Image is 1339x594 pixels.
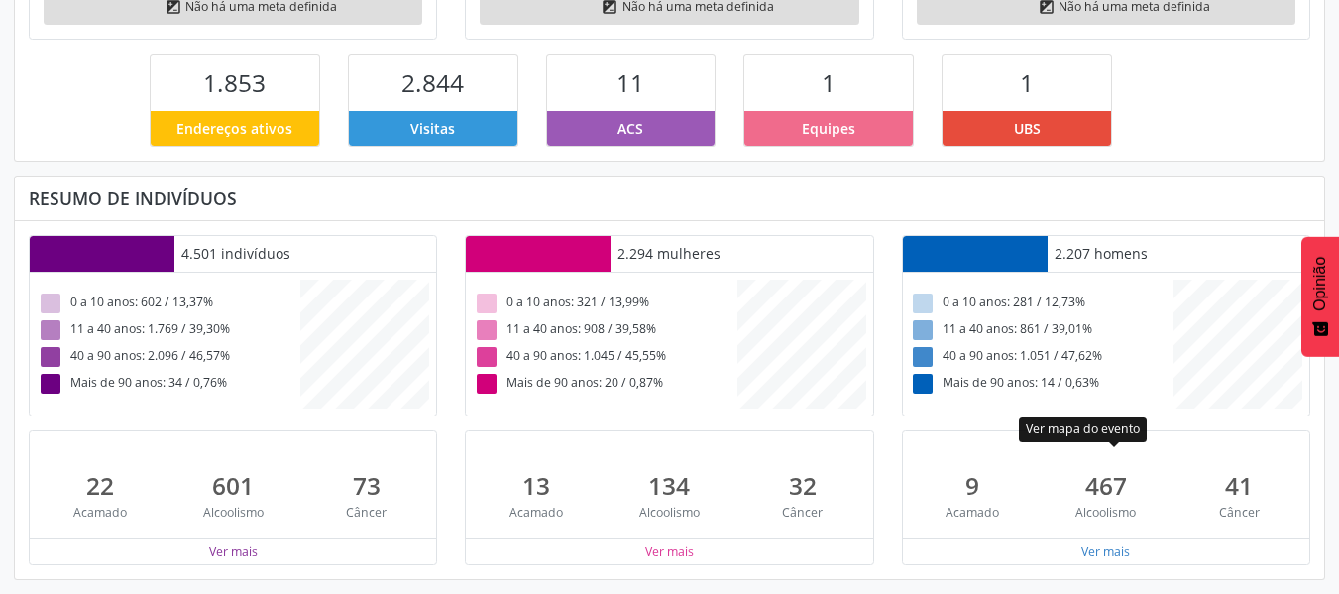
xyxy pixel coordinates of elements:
font: Ver mais [1081,543,1130,560]
font: Câncer [782,504,823,521]
font: 134 [648,469,690,502]
font: 1 [822,66,836,99]
font: 2.294 mulheres [617,244,721,263]
font: lugar [500,448,589,466]
font: pessoa [910,243,1041,265]
font: 0 a 10 anos: 602 / 13,37% [70,294,213,310]
font: Acamado [73,504,127,521]
font: lugar [633,448,723,466]
font: 40 a 90 anos: 2.096 / 46,57% [70,347,230,364]
font: 2.207 homens [1055,244,1148,263]
font: 0 a 10 anos: 321 / 13,99% [506,294,649,310]
font: ACS [617,119,643,138]
font: 467 [1085,469,1127,502]
button: Ver mais [208,541,259,562]
font: Mais de 90 anos: 20 / 0,87% [506,374,663,391]
font: 11 a 40 anos: 861 / 39,01% [943,320,1092,337]
font: Resumo de indivíduos [29,186,237,210]
font: 1 [1020,66,1034,99]
font: 40 a 90 anos: 1.045 / 45,55% [506,347,666,364]
font: 4.501 indivíduos [181,244,290,263]
font: Câncer [346,504,387,521]
font: Alcoolismo [203,504,264,521]
font: Visitas [410,119,455,138]
font: Ver mais [645,543,694,560]
font: Mais de 90 anos: 14 / 0,63% [943,374,1099,391]
font: pessoa [473,243,604,265]
font: 11 a 40 anos: 908 / 39,58% [506,320,656,337]
font: Mais de 90 anos: 34 / 0,76% [70,374,227,391]
font: 73 [353,469,381,502]
font: Equipes [802,119,855,138]
font: lugar [937,448,1026,466]
font: Ver mapa do evento [1026,420,1140,437]
font: lugar [330,448,419,466]
font: pessoa [37,243,167,265]
font: Acamado [946,504,999,521]
font: Ver mais [209,543,258,560]
font: lugar [766,448,855,466]
font: Câncer [1219,504,1260,521]
font: Alcoolismo [639,504,700,521]
font: 601 [212,469,254,502]
font: 40 a 90 anos: 1.051 / 47,62% [943,347,1102,364]
font: 9 [965,469,979,502]
font: 0 a 10 anos: 281 / 12,73% [943,294,1085,310]
font: 22 [86,469,114,502]
font: 11 a 40 anos: 1.769 / 39,30% [70,320,230,337]
font: 2.844 [401,66,464,99]
button: Feedback - Mostrar pesquisa [1301,237,1339,357]
font: Alcoolismo [1075,504,1136,521]
font: UBS [1014,119,1041,138]
font: 1.853 [203,66,266,99]
font: 11 [616,66,644,99]
font: Endereços ativos [176,119,292,138]
button: Ver mais [644,541,695,562]
font: 32 [789,469,817,502]
button: Ver mais [1080,541,1131,562]
font: 41 [1225,469,1253,502]
font: lugar [1069,448,1159,466]
font: Acamado [509,504,563,521]
font: lugar [196,448,285,466]
font: lugar [63,448,153,466]
font: lugar [1202,448,1291,466]
font: Opinião [1311,257,1328,311]
font: 13 [522,469,550,502]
